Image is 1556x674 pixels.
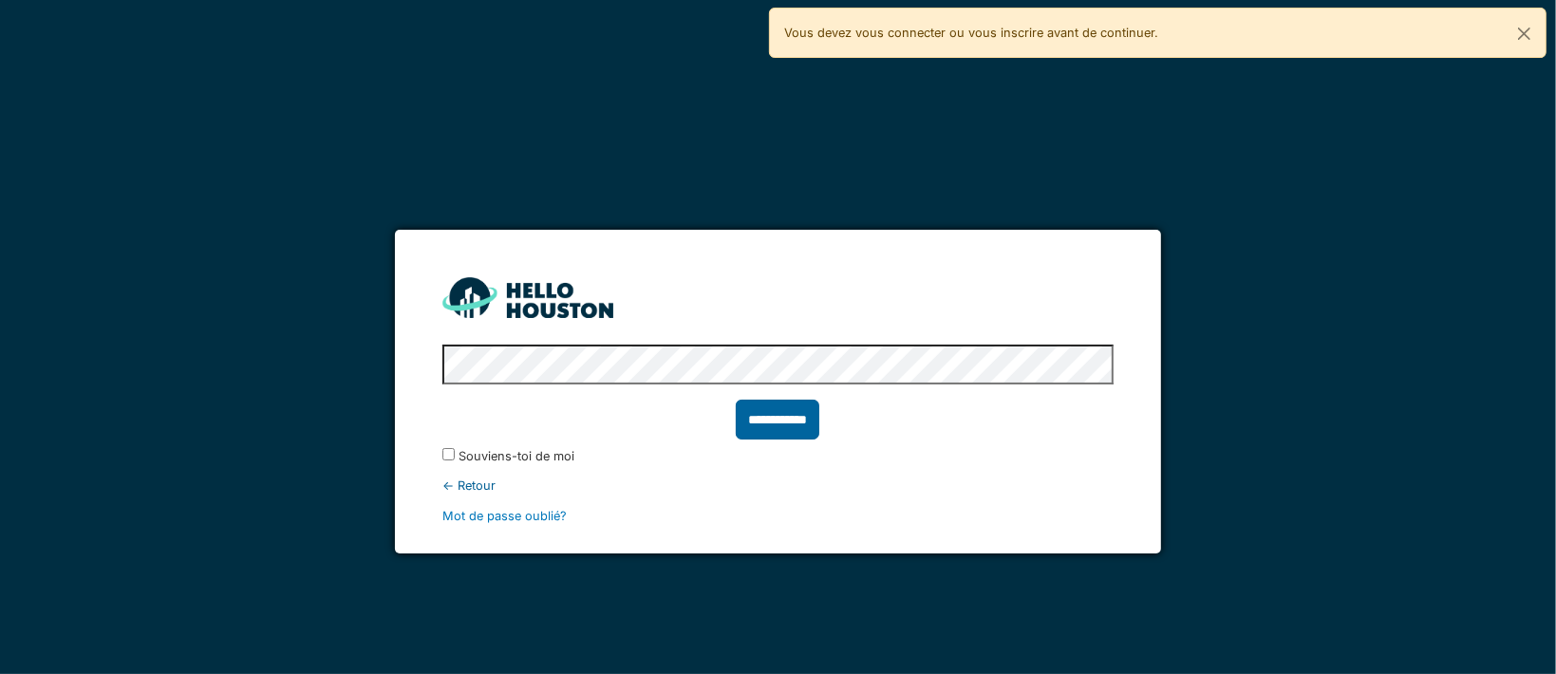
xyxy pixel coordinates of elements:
button: Fermer [1503,9,1546,59]
img: HH_line-BYnF2_Hg.png [442,277,613,318]
font: ← Retour [442,478,496,493]
a: Mot de passe oublié? [442,509,567,523]
font: Vous devez vous connecter ou vous inscrire avant de continuer. [785,26,1159,40]
font: Souviens-toi de moi [459,449,574,463]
